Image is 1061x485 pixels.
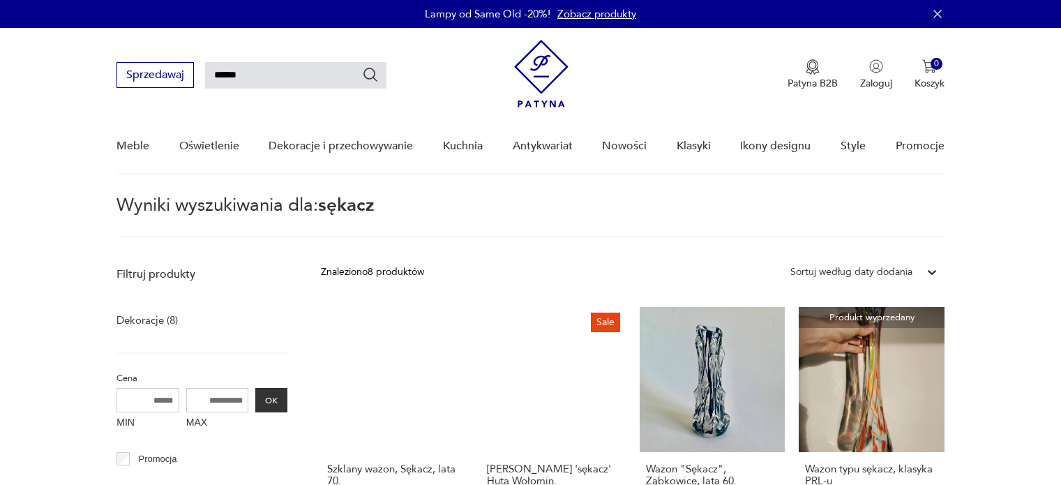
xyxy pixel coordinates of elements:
button: Sprzedawaj [116,62,194,88]
div: Znaleziono 8 produktów [321,264,424,280]
a: Meble [116,119,149,173]
a: Nowości [602,119,647,173]
p: Cena [116,371,287,386]
a: Dekoracje (8) [116,311,178,330]
label: MIN [116,412,179,435]
img: Ikonka użytkownika [869,59,883,73]
a: Promocje [896,119,945,173]
p: Lampy od Same Old -20%! [425,7,550,21]
label: MAX [186,412,249,435]
a: Style [841,119,866,173]
a: Zobacz produkty [557,7,636,21]
button: OK [255,388,287,412]
button: Zaloguj [860,59,892,90]
div: Sortuj według daty dodania [790,264,912,280]
a: Oświetlenie [179,119,239,173]
button: 0Koszyk [915,59,945,90]
a: Sprzedawaj [116,71,194,81]
p: Zaloguj [860,77,892,90]
button: Szukaj [362,66,379,83]
p: Wyniki wyszukiwania dla: [116,197,944,237]
p: Patyna B2B [788,77,838,90]
a: Kuchnia [443,119,483,173]
img: Ikona koszyka [922,59,936,73]
p: Filtruj produkty [116,267,287,282]
div: 0 [931,58,942,70]
a: Ikony designu [740,119,811,173]
a: Antykwariat [513,119,573,173]
img: Ikona medalu [806,59,820,75]
a: Ikona medaluPatyna B2B [788,59,838,90]
img: Patyna - sklep z meblami i dekoracjami vintage [514,40,569,107]
p: Koszyk [915,77,945,90]
button: Patyna B2B [788,59,838,90]
p: Promocja [139,452,177,467]
a: Dekoracje i przechowywanie [269,119,413,173]
a: Klasyki [677,119,711,173]
span: sękacz [318,193,375,218]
